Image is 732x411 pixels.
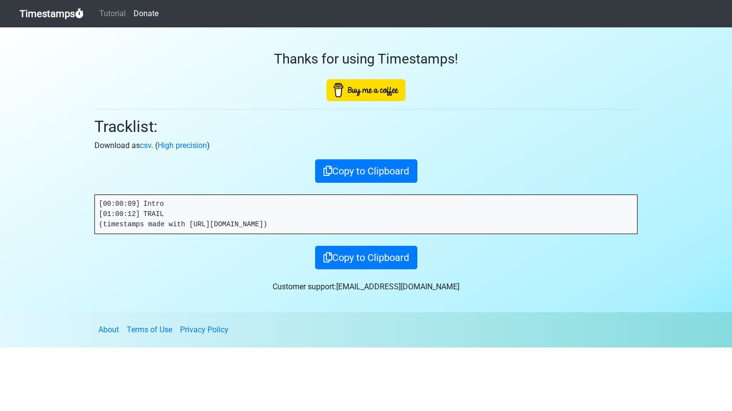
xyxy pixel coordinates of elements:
p: Download as . ( ) [94,140,638,151]
a: Tutorial [95,4,130,23]
h3: Thanks for using Timestamps! [94,51,638,67]
button: Copy to Clipboard [315,159,417,183]
img: Buy Me A Coffee [326,79,406,101]
a: About [98,325,119,334]
pre: [00:00:09] Intro [01:00:12] TRAIL (timestamps made with [URL][DOMAIN_NAME]) [95,195,637,234]
a: csv [140,141,151,150]
a: Donate [130,4,162,23]
h2: Tracklist: [94,117,638,136]
button: Copy to Clipboard [315,246,417,269]
a: Terms of Use [127,325,172,334]
a: Timestamps [20,4,84,23]
a: Privacy Policy [180,325,229,334]
a: High precision [158,141,207,150]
